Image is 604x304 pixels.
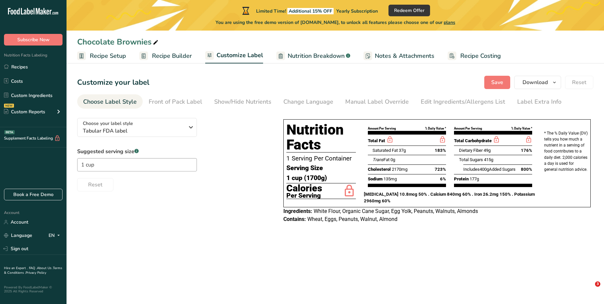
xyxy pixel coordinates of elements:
span: Subscribe Now [17,36,50,43]
a: Hire an Expert . [4,266,28,270]
span: Redeem Offer [394,7,424,14]
span: Saturated Fat [373,148,398,153]
h1: Nutrition Facts [286,122,356,152]
iframe: Intercom live chat [581,281,597,297]
span: 800% [521,166,532,173]
span: 183% [435,147,446,154]
span: Protein [454,176,469,181]
div: Custom Reports [4,108,45,115]
i: Trans [373,157,383,162]
a: Recipe Costing [448,49,501,63]
span: 37g [399,148,406,153]
span: Dietary Fiber [459,148,483,153]
div: BETA [4,130,15,134]
span: 176% [521,147,532,154]
div: Label Extra Info [517,97,561,106]
span: 723% [435,166,446,173]
button: Download [514,76,561,89]
span: Nutrition Breakdown [288,51,345,60]
span: 0g [390,157,395,162]
span: Ingredients: [283,208,312,214]
span: Recipe Builder [152,51,192,60]
span: Fat [373,157,389,162]
a: Terms & Conditions . [4,266,62,275]
a: Recipe Setup [77,49,126,63]
h1: Customize your label [77,77,149,88]
span: 2170mg [392,167,407,172]
button: Reset [77,178,113,191]
button: Subscribe Now [4,34,63,46]
span: Cholesterol [368,167,391,172]
span: Yearly Subscription [336,8,378,14]
div: Choose Label Style [83,97,137,106]
div: % Daily Value * [425,126,446,131]
div: % Daily Value * [511,126,532,131]
div: Limited Time! [241,7,378,15]
span: Recipe Costing [460,51,501,60]
a: Book a Free Demo [4,189,63,200]
div: Chocolate Brownies [77,36,160,48]
span: Reset [88,181,102,189]
button: Choose your label style Tabular FDA label [77,118,197,137]
a: Language [4,230,32,241]
span: White Flour, Organic Cane Sugar, Egg Yolk, Peanuts, Walnuts, Almonds [314,208,478,214]
p: * The % Daily Value (DV) tells you how much a nutrient in a serving of food contributes to a dail... [544,130,588,172]
span: Total Fat [368,138,385,143]
span: Serving Size [286,163,323,173]
button: Redeem Offer [388,5,430,16]
span: You are using the free demo version of [DOMAIN_NAME], to unlock all features please choose one of... [216,19,455,26]
div: NEW [4,104,14,108]
button: Save [484,76,510,89]
label: Suggested serving size [77,148,197,155]
span: Contains: [283,216,306,222]
span: Additional 15% OFF [287,8,334,14]
a: About Us . [37,266,53,270]
span: Total Sugars [459,157,483,162]
a: Recipe Builder [139,49,192,63]
div: Powered By FoodLabelMaker © 2025 All Rights Reserved [4,285,63,293]
span: 177g [470,176,479,181]
p: Per Serving [286,193,322,198]
span: Choose your label style [83,120,133,127]
span: 49g [484,148,491,153]
span: Save [491,78,503,86]
span: 135mg [383,176,397,181]
p: Calories [286,183,322,193]
span: Customize Label [217,51,263,60]
span: 6% [440,176,446,182]
span: Tabular FDA label [83,127,184,135]
p: [MEDICAL_DATA] 10.8mcg 50% . Calcium 840mg 60% . Iron 26.2mg 150% . Potassium 2960mg 60% [364,191,536,204]
span: 1 cup (1700g) [286,173,327,183]
p: 1 Serving Per Container [286,154,356,163]
div: Edit Ingredients/Allergens List [421,97,505,106]
button: Reset [565,76,593,89]
span: Download [523,78,548,86]
span: Notes & Attachments [375,51,434,60]
div: EN [49,232,63,240]
a: Nutrition Breakdown [276,49,350,63]
div: Amount Per Serving [454,126,482,131]
a: Customize Label [205,48,263,64]
a: Notes & Attachments [364,49,434,63]
div: Amount Per Serving [368,126,396,131]
span: 3 [595,281,600,287]
span: Wheat, Eggs, Peanuts, Walnut, Almond [307,216,397,222]
a: FAQ . [29,266,37,270]
div: Show/Hide Nutrients [214,97,271,106]
span: Total Carbohydrate [454,138,492,143]
div: Manual Label Override [345,97,409,106]
span: 400g [480,167,489,172]
span: 415g [484,157,493,162]
span: Sodium [368,176,382,181]
span: Recipe Setup [90,51,126,60]
span: plans [444,19,455,26]
a: Privacy Policy [26,270,46,275]
div: Front of Pack Label [149,97,202,106]
span: Includes Added Sugars [463,167,516,172]
span: Reset [572,78,586,86]
div: Change Language [283,97,333,106]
